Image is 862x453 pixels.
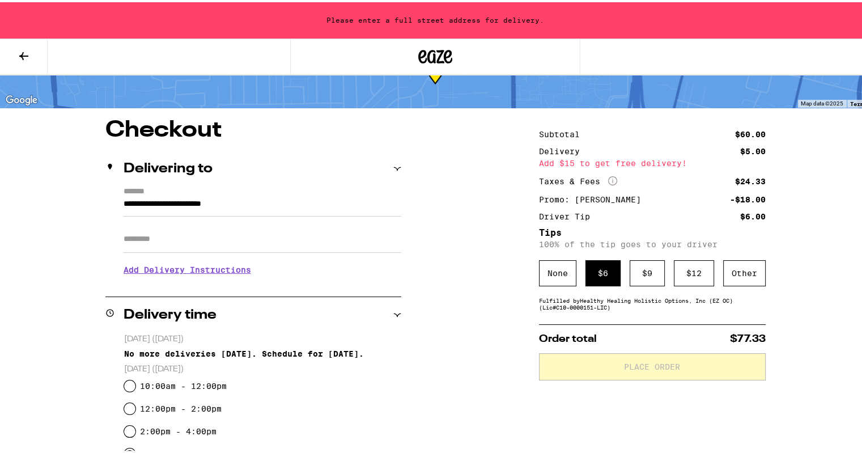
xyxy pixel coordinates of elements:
[539,193,649,201] div: Promo: [PERSON_NAME]
[585,258,621,284] div: $ 6
[539,258,576,284] div: None
[740,210,766,218] div: $6.00
[674,258,714,284] div: $ 12
[801,98,843,104] span: Map data ©2025
[539,210,598,218] div: Driver Tip
[539,351,766,378] button: Place Order
[140,402,222,411] label: 12:00pm - 2:00pm
[124,255,401,281] h3: Add Delivery Instructions
[630,258,665,284] div: $ 9
[735,128,766,136] div: $60.00
[539,238,766,247] p: 100% of the tip goes to your driver
[124,332,401,342] p: [DATE] ([DATE])
[124,281,401,290] p: We'll contact you at [PHONE_NUMBER] when we arrive
[730,193,766,201] div: -$18.00
[624,361,680,369] span: Place Order
[740,145,766,153] div: $5.00
[7,8,82,17] span: Hi. Need any help?
[539,157,766,165] div: Add $15 to get free delivery!
[3,91,40,105] img: Google
[124,347,401,356] div: No more deliveries [DATE]. Schedule for [DATE].
[124,306,216,320] h2: Delivery time
[140,425,216,434] label: 2:00pm - 4:00pm
[539,332,597,342] span: Order total
[124,362,401,372] p: [DATE] ([DATE])
[140,379,227,388] label: 10:00am - 12:00pm
[124,160,213,173] h2: Delivering to
[730,332,766,342] span: $77.33
[723,258,766,284] div: Other
[3,91,40,105] a: Open this area in Google Maps (opens a new window)
[735,175,766,183] div: $24.33
[539,295,766,308] div: Fulfilled by Healthy Healing Holistic Options, Inc (EZ OC) (Lic# C10-0000151-LIC )
[105,117,401,139] h1: Checkout
[539,128,588,136] div: Subtotal
[539,174,617,184] div: Taxes & Fees
[539,145,588,153] div: Delivery
[539,226,766,235] h5: Tips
